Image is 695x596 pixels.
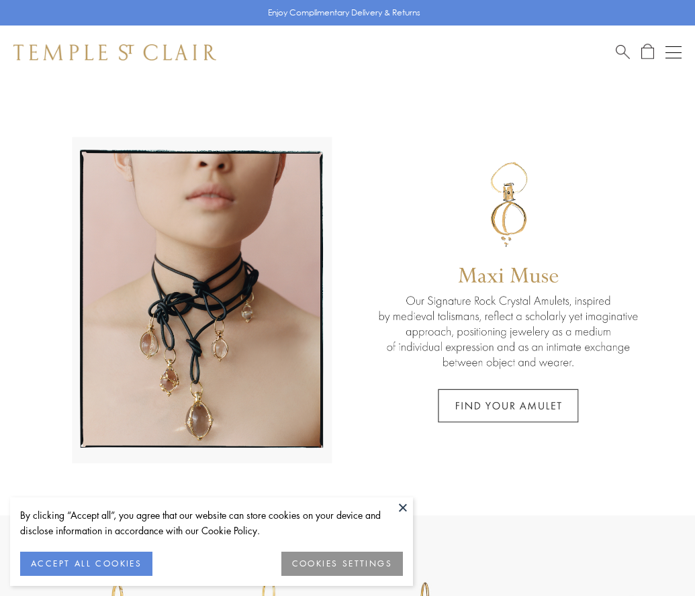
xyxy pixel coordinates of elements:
a: Search [616,44,630,60]
button: COOKIES SETTINGS [281,552,403,576]
p: Enjoy Complimentary Delivery & Returns [268,6,420,19]
a: Open Shopping Bag [641,44,654,60]
div: By clicking “Accept all”, you agree that our website can store cookies on your device and disclos... [20,507,403,538]
button: Open navigation [665,44,682,60]
button: ACCEPT ALL COOKIES [20,552,152,576]
img: Temple St. Clair [13,44,216,60]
